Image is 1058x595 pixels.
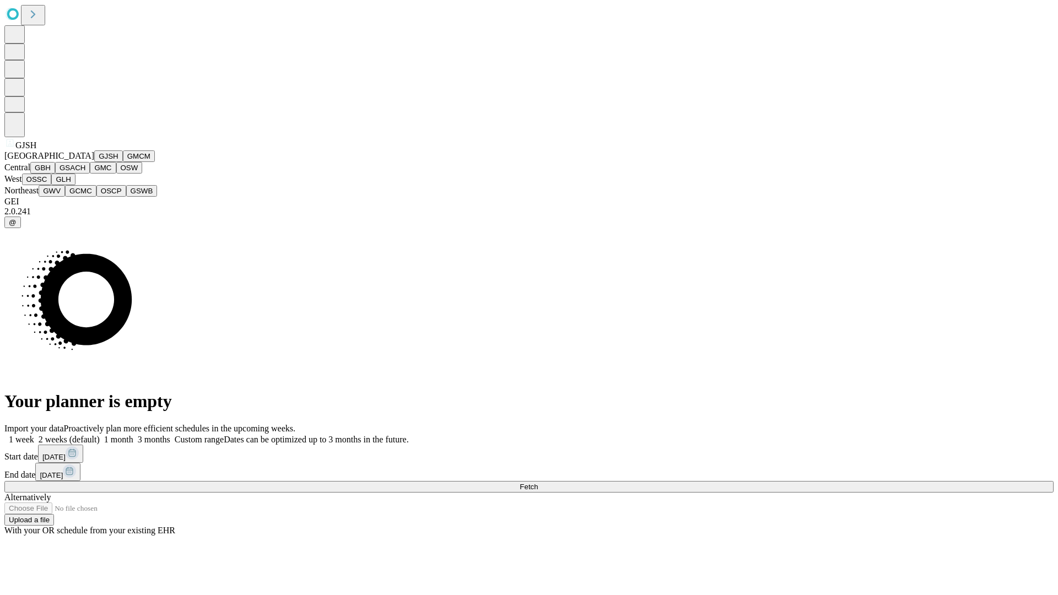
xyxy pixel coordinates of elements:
[4,481,1054,493] button: Fetch
[39,185,65,197] button: GWV
[4,445,1054,463] div: Start date
[64,424,295,433] span: Proactively plan more efficient schedules in the upcoming weeks.
[104,435,133,444] span: 1 month
[38,445,83,463] button: [DATE]
[51,174,75,185] button: GLH
[40,471,63,479] span: [DATE]
[4,493,51,502] span: Alternatively
[4,163,30,172] span: Central
[4,174,22,183] span: West
[4,186,39,195] span: Northeast
[4,526,175,535] span: With your OR schedule from your existing EHR
[4,463,1054,481] div: End date
[9,435,34,444] span: 1 week
[4,207,1054,217] div: 2.0.241
[4,514,54,526] button: Upload a file
[224,435,408,444] span: Dates can be optimized up to 3 months in the future.
[4,151,94,160] span: [GEOGRAPHIC_DATA]
[4,391,1054,412] h1: Your planner is empty
[4,197,1054,207] div: GEI
[126,185,158,197] button: GSWB
[138,435,170,444] span: 3 months
[30,162,55,174] button: GBH
[123,150,155,162] button: GMCM
[175,435,224,444] span: Custom range
[15,140,36,150] span: GJSH
[35,463,80,481] button: [DATE]
[39,435,100,444] span: 2 weeks (default)
[9,218,17,226] span: @
[42,453,66,461] span: [DATE]
[22,174,52,185] button: OSSC
[4,424,64,433] span: Import your data
[94,150,123,162] button: GJSH
[55,162,90,174] button: GSACH
[520,483,538,491] span: Fetch
[90,162,116,174] button: GMC
[65,185,96,197] button: GCMC
[4,217,21,228] button: @
[116,162,143,174] button: OSW
[96,185,126,197] button: OSCP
